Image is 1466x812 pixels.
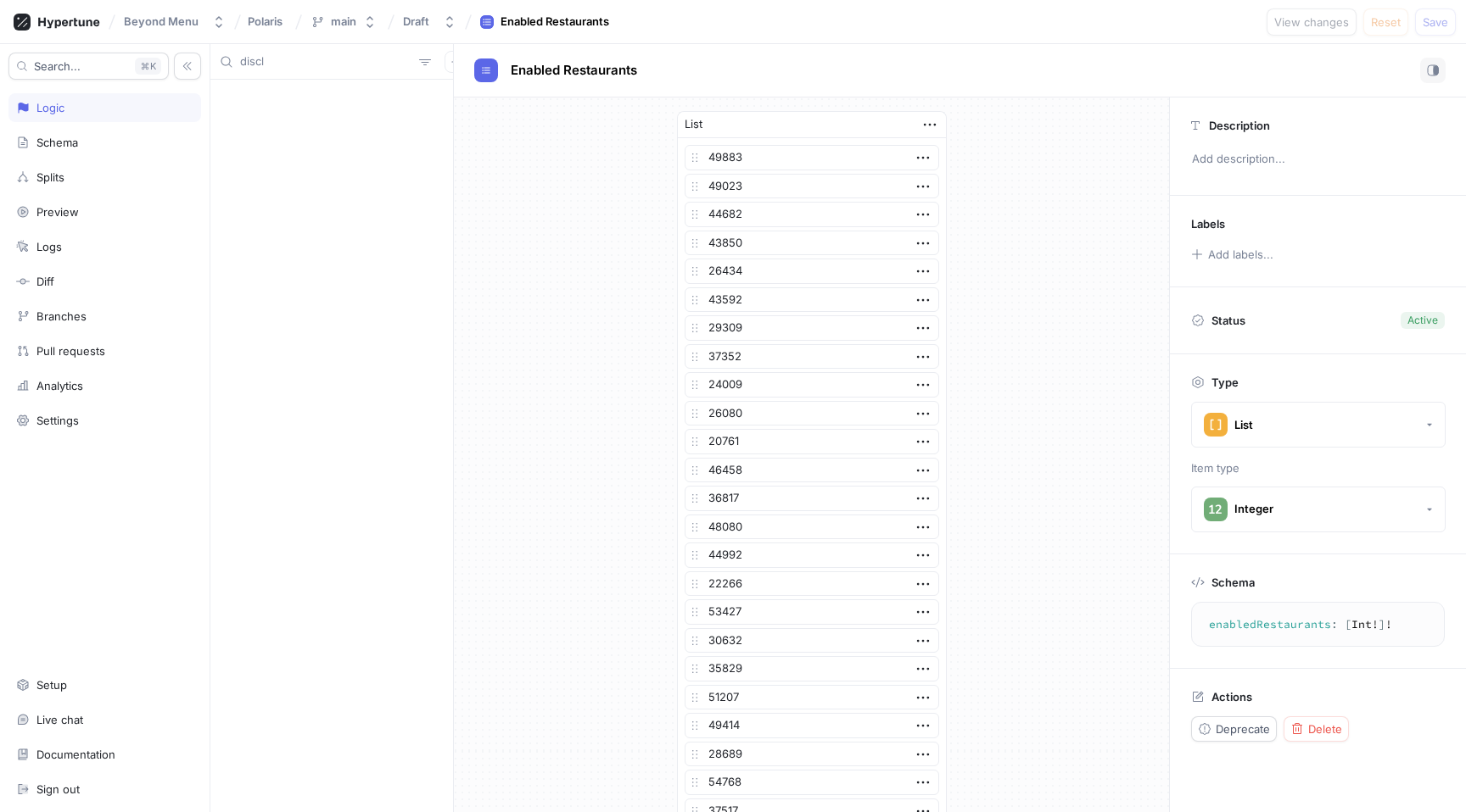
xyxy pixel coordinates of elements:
[1211,576,1255,589] p: Schema
[511,64,637,77] span: Enabled Restaurants
[135,58,161,75] div: K
[36,713,83,726] div: Live chat
[240,53,412,70] input: Search...
[685,372,939,398] input: Enter number here
[36,136,78,149] div: Schema
[1274,17,1349,27] span: View changes
[685,742,939,767] input: Enter number here
[36,101,64,114] div: Logic
[34,61,81,71] span: Search...
[36,414,79,427] div: Settings
[1209,119,1270,132] p: Description
[685,458,939,483] input: Enter number here
[685,287,939,313] input: Enter number here
[248,15,283,27] span: Polaris
[1234,418,1253,432] div: List
[685,145,939,170] input: Enter number here
[685,429,939,454] input: Enter number here
[685,599,939,625] input: Enter number here
[685,656,939,681] input: Enter number here
[1423,17,1448,27] span: Save
[36,344,105,358] div: Pull requests
[685,713,939,738] input: Enter number here
[1211,375,1239,389] p: Type
[36,205,79,219] div: Preview
[304,8,383,36] button: main
[36,170,64,184] div: Splits
[36,309,87,323] div: Branches
[36,275,54,288] div: Diff
[685,542,939,568] input: Enter number here
[1199,609,1437,640] textarea: enabledRestaurants: [Int!]!
[36,379,83,392] div: Analytics
[1284,716,1349,742] button: Delete
[1371,17,1401,27] span: Reset
[1407,313,1438,328] div: Active
[685,401,939,426] input: Enter number here
[396,8,463,36] button: Draft
[685,116,702,133] div: List
[1415,8,1456,36] button: Save
[685,231,939,256] input: Enter number here
[1267,8,1357,36] button: View changes
[685,571,939,597] input: Enter number here
[1234,502,1273,516] div: Integer
[685,344,939,370] input: Enter number here
[1363,8,1408,36] button: Reset
[1185,243,1279,265] button: Add labels...
[1211,309,1245,332] p: Status
[8,53,169,80] button: Search...K
[685,315,939,341] input: Enter number here
[685,685,939,710] input: Enter number here
[8,740,201,769] a: Documentation
[124,14,199,29] div: Beyond Menu
[117,8,232,36] button: Beyond Menu
[1184,145,1452,174] p: Add description...
[36,782,80,796] div: Sign out
[685,628,939,653] input: Enter number here
[685,486,939,511] input: Enter number here
[501,14,609,31] div: Enabled Restaurants
[1191,487,1446,532] button: Integer
[403,14,429,29] div: Draft
[1191,217,1225,231] p: Labels
[1191,716,1277,742] button: Deprecate
[331,14,356,29] div: main
[685,514,939,540] input: Enter number here
[1191,460,1445,477] p: Item type
[36,678,67,692] div: Setup
[1216,724,1270,734] span: Deprecate
[685,174,939,199] input: Enter number here
[36,748,115,761] div: Documentation
[1211,690,1252,704] p: Actions
[1308,724,1342,734] span: Delete
[1191,402,1446,448] button: List
[685,770,939,795] input: Enter number here
[36,240,62,253] div: Logs
[685,259,939,284] input: Enter number here
[685,202,939,227] input: Enter number here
